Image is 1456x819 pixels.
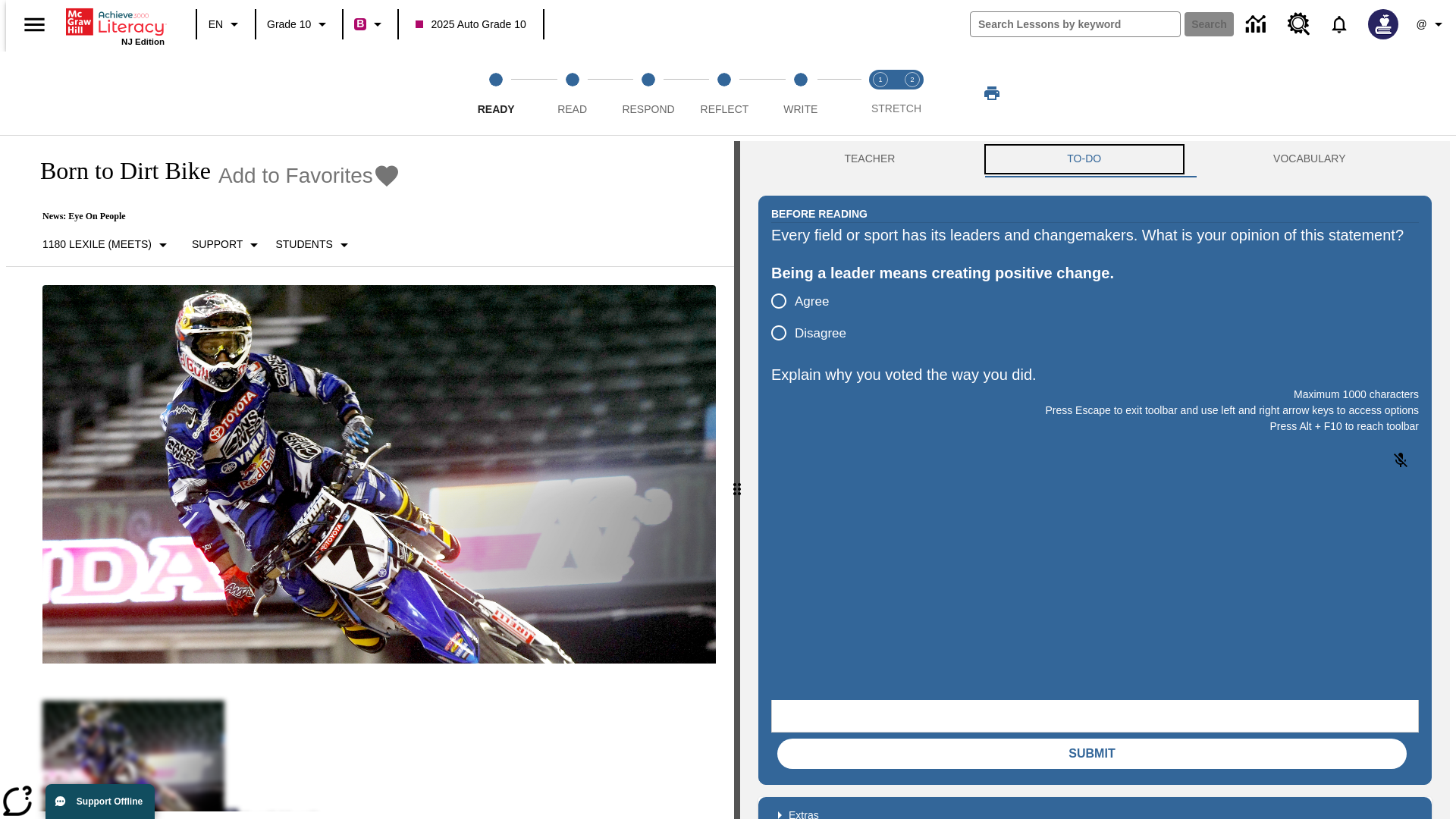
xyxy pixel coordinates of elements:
span: Write [783,103,817,115]
button: VOCABULARY [1188,141,1432,177]
h2: Before Reading [771,206,868,222]
p: Support [192,237,243,253]
a: Resource Center, Will open in new tab [1279,4,1319,45]
button: Read step 2 of 5 [528,52,616,135]
button: Submit [777,739,1407,769]
button: Add to Favorites - Born to Dirt Bike [218,162,400,189]
span: STRETCH [871,102,921,115]
button: Reflect step 4 of 5 [680,52,768,135]
p: Maximum 1000 characters [771,387,1419,403]
div: Instructional Panel Tabs [758,141,1432,177]
span: Agree [795,292,829,312]
button: Teacher [758,141,981,177]
span: Add to Favorites [218,164,373,188]
button: Open side menu [12,2,57,47]
img: Avatar [1368,9,1398,39]
span: Reflect [701,103,749,115]
button: Write step 5 of 5 [757,52,845,135]
span: EN [209,17,223,33]
span: Respond [622,103,674,115]
span: Grade 10 [267,17,311,33]
span: Read [557,103,587,115]
div: poll [771,285,858,349]
button: Ready step 1 of 5 [452,52,540,135]
p: Press Escape to exit toolbar and use left and right arrow keys to access options [771,403,1419,419]
span: Ready [478,103,515,115]
span: Support Offline [77,796,143,807]
span: 2025 Auto Grade 10 [416,17,526,33]
div: Being a leader means creating positive change. [771,261,1419,285]
p: 1180 Lexile (Meets) [42,237,152,253]
p: Explain why you voted the way you did. [771,362,1419,387]
button: Select Lexile, 1180 Lexile (Meets) [36,231,178,259]
button: Select a new avatar [1359,5,1407,44]
a: Data Center [1237,4,1279,45]
div: Press Enter or Spacebar and then press right and left arrow keys to move the slider [734,141,740,819]
text: 2 [910,76,914,83]
div: activity [740,141,1450,819]
button: TO-DO [981,141,1188,177]
p: Students [275,237,332,253]
button: Stretch Respond step 2 of 2 [890,52,934,135]
body: Explain why you voted the way you did. Maximum 1000 characters Press Alt + F10 to reach toolbar P... [6,12,221,26]
button: Grade: Grade 10, Select a grade [261,11,337,38]
button: Support Offline [45,784,155,819]
button: Stretch Read step 1 of 2 [858,52,902,135]
span: B [356,14,364,33]
span: Disagree [795,324,846,344]
div: Every field or sport has its leaders and changemakers. What is your opinion of this statement? [771,223,1419,247]
h1: Born to Dirt Bike [24,157,211,185]
button: Boost Class color is violet red. Change class color [348,11,393,38]
a: Notifications [1319,5,1359,44]
button: Print [968,80,1016,107]
button: Click to activate and allow voice recognition [1382,442,1419,479]
div: Home [66,5,165,46]
text: 1 [878,76,882,83]
span: @ [1416,17,1426,33]
input: search field [971,12,1180,36]
button: Scaffolds, Support [186,231,269,259]
button: Select Student [269,231,359,259]
img: Motocross racer James Stewart flies through the air on his dirt bike. [42,285,716,664]
span: NJ Edition [121,37,165,46]
p: News: Eye On People [24,211,400,222]
button: Profile/Settings [1407,11,1456,38]
p: Press Alt + F10 to reach toolbar [771,419,1419,435]
div: reading [6,141,734,811]
button: Respond step 3 of 5 [604,52,692,135]
button: Language: EN, Select a language [202,11,250,38]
